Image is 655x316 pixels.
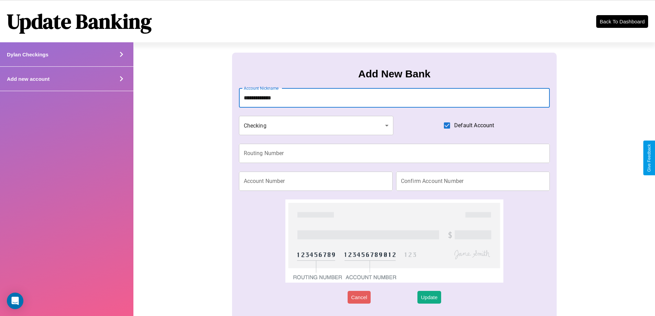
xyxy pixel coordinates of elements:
div: Open Intercom Messenger [7,293,23,309]
button: Back To Dashboard [596,15,648,28]
h4: Add new account [7,76,50,82]
img: check [285,199,503,283]
label: Account Nickname [244,85,279,91]
h3: Add New Bank [358,68,430,80]
h4: Dylan Checkings [7,52,48,57]
button: Update [417,291,441,304]
div: Give Feedback [647,144,652,172]
div: Checking [239,116,394,135]
h1: Update Banking [7,7,152,35]
span: Default Account [454,121,494,130]
button: Cancel [348,291,371,304]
